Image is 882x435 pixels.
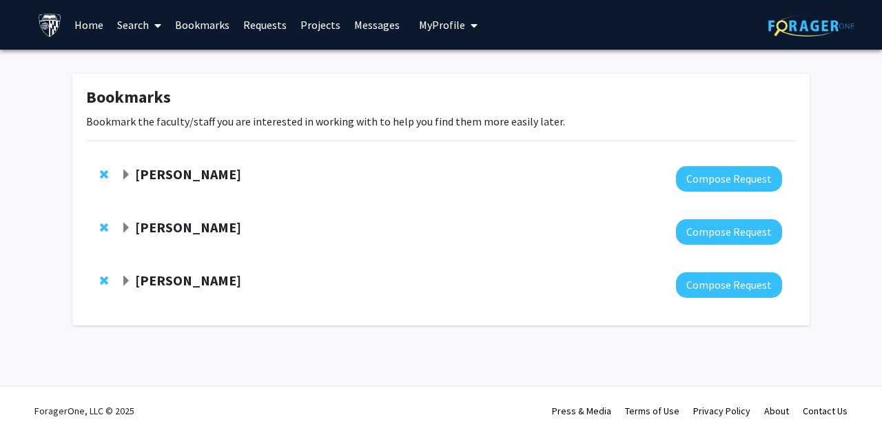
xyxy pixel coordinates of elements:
a: Projects [294,1,347,49]
a: About [764,405,789,417]
span: Remove Arvind Pathak from bookmarks [100,222,108,233]
span: Expand Raj Mukherjee Bookmark [121,170,132,181]
span: Expand Kunal Parikh Bookmark [121,276,132,287]
h1: Bookmarks [86,88,796,108]
a: Terms of Use [625,405,679,417]
span: Remove Raj Mukherjee from bookmarks [100,169,108,180]
p: Bookmark the faculty/staff you are interested in working with to help you find them more easily l... [86,113,796,130]
span: My Profile [419,18,465,32]
div: ForagerOne, LLC © 2025 [34,387,134,435]
a: Search [110,1,168,49]
strong: [PERSON_NAME] [135,219,241,236]
img: Johns Hopkins University Logo [38,13,62,37]
button: Compose Request to Raj Mukherjee [676,166,782,192]
span: Remove Kunal Parikh from bookmarks [100,275,108,286]
strong: [PERSON_NAME] [135,272,241,289]
a: Contact Us [803,405,848,417]
button: Compose Request to Kunal Parikh [676,272,782,298]
a: Requests [236,1,294,49]
strong: [PERSON_NAME] [135,165,241,183]
a: Home [68,1,110,49]
a: Press & Media [552,405,611,417]
img: ForagerOne Logo [768,15,854,37]
a: Privacy Policy [693,405,750,417]
a: Messages [347,1,407,49]
span: Expand Arvind Pathak Bookmark [121,223,132,234]
iframe: Chat [10,373,59,425]
button: Compose Request to Arvind Pathak [676,219,782,245]
a: Bookmarks [168,1,236,49]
